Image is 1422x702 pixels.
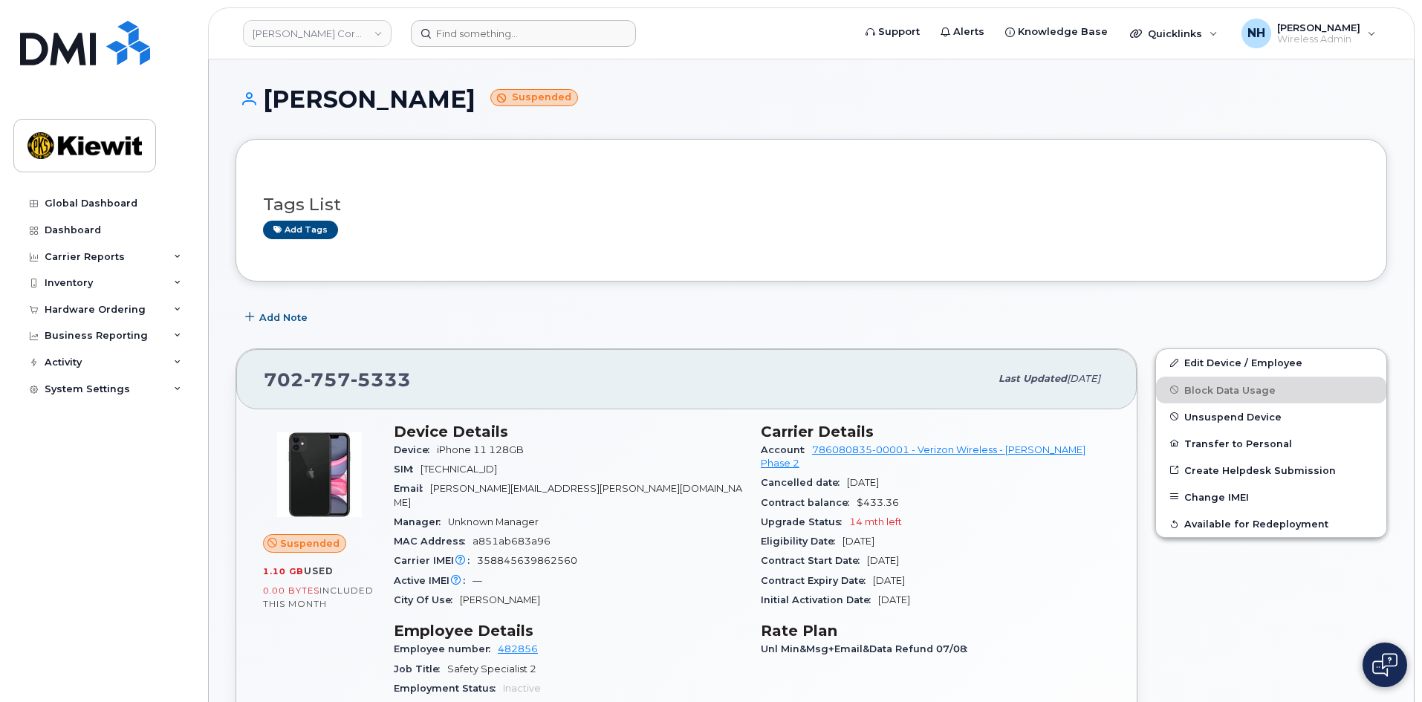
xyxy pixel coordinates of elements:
span: [PERSON_NAME][EMAIL_ADDRESS][PERSON_NAME][DOMAIN_NAME] [394,483,742,507]
span: 757 [304,368,351,391]
h3: Device Details [394,423,743,441]
span: [DATE] [847,477,879,488]
span: Manager [394,516,448,527]
span: 5333 [351,368,411,391]
span: Unsuspend Device [1184,411,1282,422]
h3: Tags List [263,195,1360,214]
span: Employee number [394,643,498,654]
span: 358845639862560 [477,555,577,566]
span: included this month [263,585,374,609]
span: iPhone 11 128GB [437,444,524,455]
button: Add Note [236,304,320,331]
h3: Employee Details [394,622,743,640]
span: [TECHNICAL_ID] [421,464,497,475]
button: Block Data Usage [1156,377,1386,403]
span: 1.10 GB [263,566,304,576]
h3: Rate Plan [761,622,1110,640]
span: [DATE] [1067,373,1100,384]
span: 702 [264,368,411,391]
span: used [304,565,334,576]
a: Add tags [263,221,338,239]
span: Inactive [503,683,541,694]
span: [PERSON_NAME] [460,594,540,605]
a: 786080835-00001 - Verizon Wireless - [PERSON_NAME] Phase 2 [761,444,1085,469]
span: Unknown Manager [448,516,539,527]
span: 14 mth left [849,516,902,527]
small: Suspended [490,89,578,106]
span: Email [394,483,430,494]
span: — [473,575,482,586]
button: Change IMEI [1156,484,1386,510]
span: Suspended [280,536,340,550]
button: Unsuspend Device [1156,403,1386,430]
span: [DATE] [873,575,905,586]
span: Employment Status [394,683,503,694]
h3: Carrier Details [761,423,1110,441]
span: [DATE] [867,555,899,566]
button: Available for Redeployment [1156,510,1386,537]
span: a851ab683a96 [473,536,551,547]
span: Add Note [259,311,308,325]
span: City Of Use [394,594,460,605]
span: Device [394,444,437,455]
span: Active IMEI [394,575,473,586]
span: Contract Start Date [761,555,867,566]
span: Safety Specialist 2 [447,663,536,675]
a: Create Helpdesk Submission [1156,457,1386,484]
h1: [PERSON_NAME] [236,86,1387,112]
span: MAC Address [394,536,473,547]
img: iPhone_11.jpg [275,430,364,519]
a: 482856 [498,643,538,654]
span: Account [761,444,812,455]
span: Eligibility Date [761,536,843,547]
span: [DATE] [843,536,874,547]
a: Edit Device / Employee [1156,349,1386,376]
span: Carrier IMEI [394,555,477,566]
span: Contract Expiry Date [761,575,873,586]
span: Job Title [394,663,447,675]
span: SIM [394,464,421,475]
button: Transfer to Personal [1156,430,1386,457]
span: 0.00 Bytes [263,585,319,596]
span: Initial Activation Date [761,594,878,605]
span: Upgrade Status [761,516,849,527]
span: Cancelled date [761,477,847,488]
span: Available for Redeployment [1184,519,1328,530]
span: Unl Min&Msg+Email&Data Refund 07/08 [761,643,975,654]
span: Last updated [999,373,1067,384]
span: $433.36 [857,497,899,508]
span: Contract balance [761,497,857,508]
img: Open chat [1372,653,1397,677]
span: [DATE] [878,594,910,605]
